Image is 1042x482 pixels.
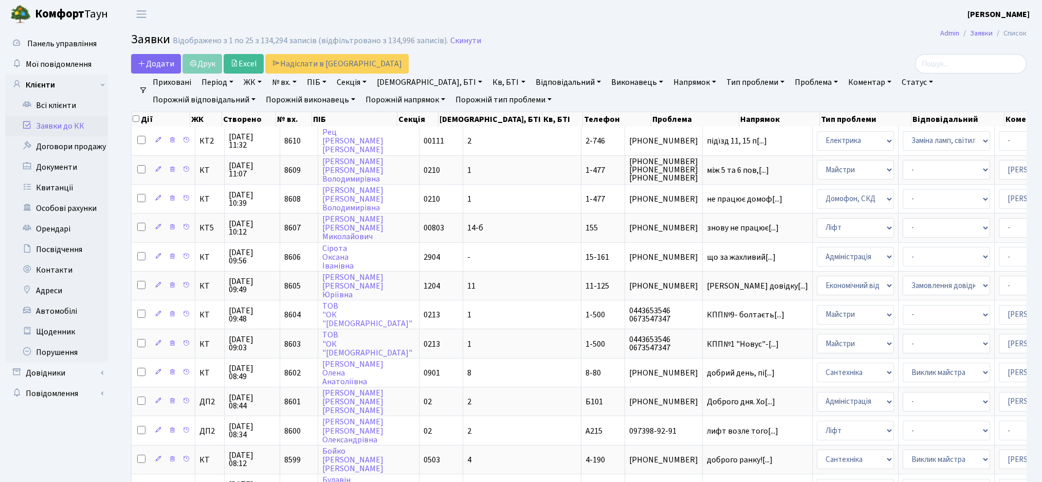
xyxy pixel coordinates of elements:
[791,74,842,91] a: Проблема
[488,74,529,91] a: Кв, БТІ
[707,396,775,407] span: Доброго дня. Хо[...]
[229,335,276,352] span: [DATE] 09:03
[707,193,782,205] span: не працює домоф[...]
[197,74,237,91] a: Період
[199,282,220,290] span: КТ
[467,454,471,466] span: 4
[361,91,449,109] a: Порожній напрямок
[424,252,440,263] span: 2904
[424,425,432,437] span: 02
[5,280,108,301] a: Адреси
[5,75,108,95] a: Клієнти
[222,112,276,127] th: Створено
[284,193,301,205] span: 8608
[586,396,603,407] span: Б101
[199,166,220,174] span: КТ
[424,165,440,176] span: 0210
[229,162,276,178] span: [DATE] 11:07
[5,177,108,198] a: Квитанції
[424,222,444,234] span: 00803
[5,136,108,157] a: Договори продажу
[669,74,720,91] a: Напрямок
[467,252,470,263] span: -
[438,112,542,127] th: [DEMOGRAPHIC_DATA], БТІ
[5,198,108,219] a: Особові рахунки
[424,338,440,350] span: 0213
[5,116,108,136] a: Заявки до КК
[199,369,220,377] span: КТ
[5,219,108,239] a: Орендарі
[5,157,108,177] a: Документи
[149,74,195,91] a: Приховані
[284,280,301,292] span: 8605
[586,193,605,205] span: 1-477
[629,398,698,406] span: [PHONE_NUMBER]
[284,309,301,320] span: 8604
[424,396,432,407] span: 02
[651,112,739,127] th: Проблема
[284,367,301,379] span: 8602
[424,193,440,205] span: 0210
[190,112,222,127] th: ЖК
[467,280,476,292] span: 11
[284,425,301,437] span: 8600
[844,74,895,91] a: Коментар
[586,367,601,379] span: 8-80
[284,135,301,147] span: 8610
[707,309,784,320] span: КПП№9- болтаєть[...]
[424,135,444,147] span: 00111
[467,309,471,320] span: 1
[5,322,108,342] a: Щоденник
[629,137,698,145] span: [PHONE_NUMBER]
[199,456,220,464] span: КТ
[322,300,412,329] a: ТОВ"ОК"[DEMOGRAPHIC_DATA]"
[229,191,276,207] span: [DATE] 10:39
[312,112,397,127] th: ПІБ
[240,74,266,91] a: ЖК
[132,112,190,127] th: Дії
[276,112,312,127] th: № вх.
[629,427,698,435] span: 097398-92-91
[467,396,471,407] span: 2
[229,422,276,439] span: [DATE] 08:34
[707,280,808,292] span: [PERSON_NAME] довідку[...]
[284,396,301,407] span: 8601
[199,398,220,406] span: ДП2
[284,165,301,176] span: 8609
[27,38,97,49] span: Панель управління
[199,195,220,203] span: КТ
[5,383,108,404] a: Повідомлення
[5,301,108,322] a: Автомобілі
[586,338,605,350] span: 1-500
[451,91,556,109] a: Порожній тип проблеми
[629,335,698,352] span: 0443653546 0673547347
[467,165,471,176] span: 1
[583,112,651,127] th: Телефон
[532,74,605,91] a: Відповідальний
[322,272,383,300] a: [PERSON_NAME][PERSON_NAME]Юріївна
[707,165,769,176] span: між 5 та 6 пов,[...]
[131,54,181,74] a: Додати
[586,454,605,466] span: 4-190
[322,243,354,272] a: СіротаОксанаІванівна
[586,222,598,234] span: 155
[707,135,767,147] span: підїзд 11, 15 п[...]
[303,74,331,91] a: ПІБ
[199,253,220,261] span: КТ
[707,454,773,466] span: доброго ранку![...]
[131,30,170,48] span: Заявки
[284,252,301,263] span: 8606
[629,369,698,377] span: [PHONE_NUMBER]
[199,137,220,145] span: КТ2
[322,359,383,387] a: [PERSON_NAME]ОленаАнатоліївна
[229,394,276,410] span: [DATE] 08:44
[467,135,471,147] span: 2
[707,338,779,350] span: КПП№1 "Новус"-[...]
[199,427,220,435] span: ДП2
[707,222,779,234] span: знову не працює[...]
[629,282,698,290] span: [PHONE_NUMBER]
[467,425,471,437] span: 2
[898,74,937,91] a: Статус
[229,451,276,468] span: [DATE] 08:12
[424,309,440,320] span: 0213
